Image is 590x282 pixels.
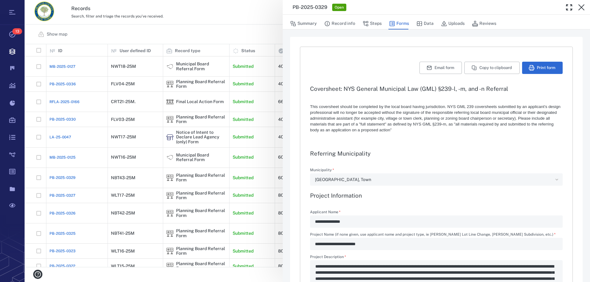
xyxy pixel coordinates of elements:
label: Project Description [310,255,563,260]
span: Help [14,4,26,10]
span: Open [333,5,345,10]
button: Close [575,1,588,14]
h3: PB-2025-0329 [293,4,327,11]
button: Copy to clipboard [464,62,520,74]
div: Municipality [310,173,563,186]
span: 13 [12,28,22,34]
button: Record info [324,18,355,29]
button: Uploads [441,18,465,29]
label: Applicant Name [310,210,563,215]
button: Print form [522,62,563,74]
h3: Coversheet: NYS General Municipal Law (GML) §239-l, -m, and -n Referral [310,85,563,92]
button: Email form [419,62,462,74]
div: Applicant Name [310,215,563,228]
button: Summary [290,18,317,29]
button: Steps [363,18,382,29]
h3: Project Information [310,192,563,199]
label: Project Name (if none given, use applicant name and project type, ie [PERSON_NAME] Lot Line Chang... [310,233,563,238]
button: Data [416,18,434,29]
span: This coversheet should be completed by the local board having jurisdiction. NYS GML 239 covershee... [310,104,560,132]
h3: Referring Municipality [310,150,563,157]
button: Reviews [472,18,496,29]
label: Municipality [310,168,563,173]
button: Forms [389,18,409,29]
div: Project Name (if none given, use applicant name and project type, ie Smith Lot Line Change, Jones... [310,238,563,250]
button: Toggle Fullscreen [563,1,575,14]
div: [GEOGRAPHIC_DATA], Town [315,176,553,183]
